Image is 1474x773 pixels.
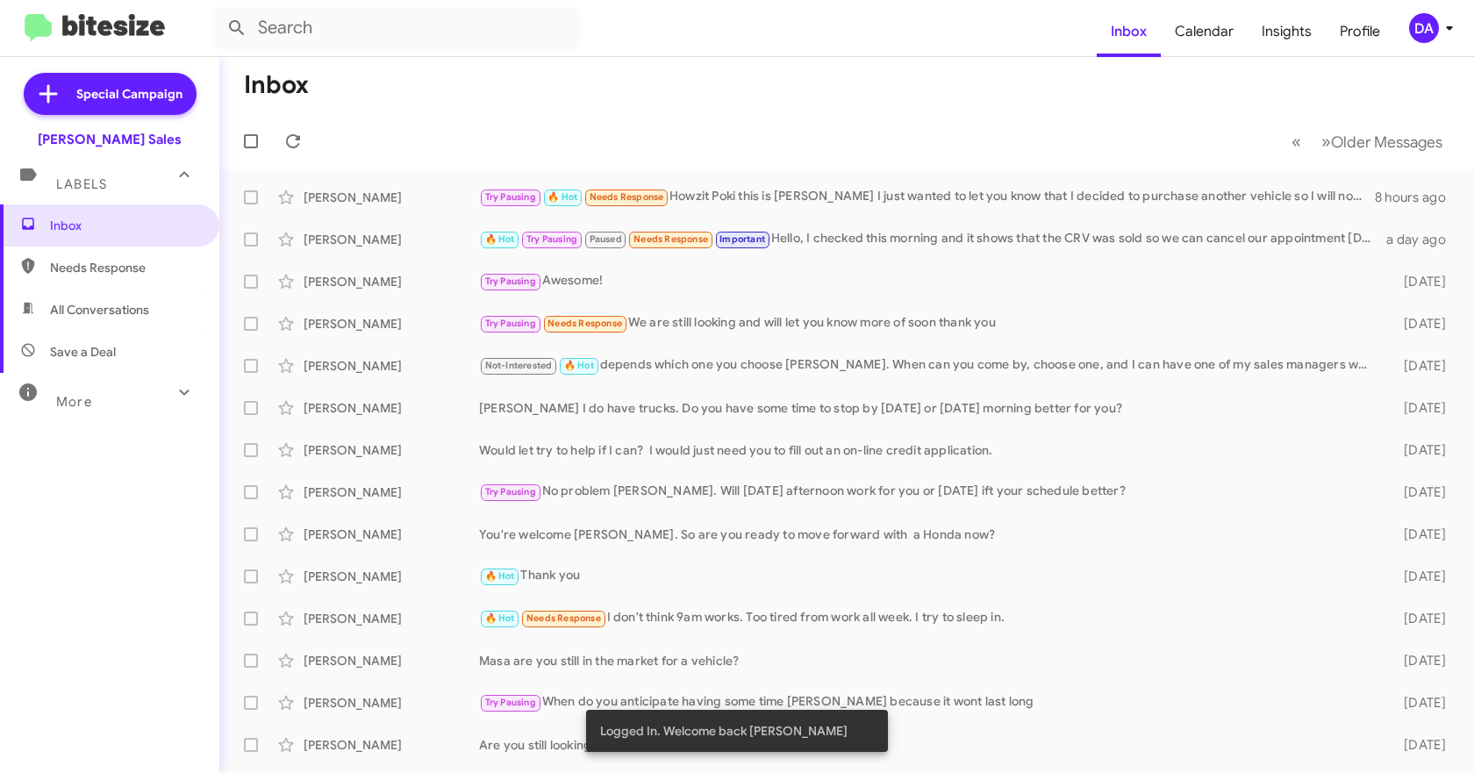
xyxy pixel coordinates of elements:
span: Try Pausing [526,233,577,245]
div: We are still looking and will let you know more of soon thank you [479,313,1379,333]
a: Inbox [1097,6,1161,57]
button: Next [1311,124,1453,160]
div: Are you still looking at pre-own CRV or HRV [PERSON_NAME]? [479,736,1379,754]
div: [DATE] [1379,315,1460,333]
span: Important [719,233,765,245]
div: [PERSON_NAME] [304,231,479,248]
span: All Conversations [50,301,149,319]
div: [PERSON_NAME] [304,694,479,712]
a: Profile [1326,6,1394,57]
span: Try Pausing [485,318,536,329]
span: » [1321,131,1331,153]
span: 🔥 Hot [485,570,515,582]
div: Thank you [479,566,1379,586]
div: Howzit Poki this is [PERSON_NAME] I just wanted to let you know that I decided to purchase anothe... [479,187,1375,207]
div: [PERSON_NAME] [304,441,479,459]
div: [DATE] [1379,652,1460,669]
span: Paused [590,233,622,245]
div: 8 hours ago [1375,189,1460,206]
span: Needs Response [526,612,601,624]
span: « [1292,131,1301,153]
span: Older Messages [1331,132,1442,152]
h1: Inbox [244,71,309,99]
div: [PERSON_NAME] I do have trucks. Do you have some time to stop by [DATE] or [DATE] morning better ... [479,399,1379,417]
span: Needs Response [547,318,622,329]
div: Would let try to help if I can? I would just need you to fill out an on-line credit application. [479,441,1379,459]
span: More [56,394,92,410]
div: [DATE] [1379,273,1460,290]
div: No problem [PERSON_NAME]. Will [DATE] afternoon work for you or [DATE] ift your schedule better? [479,482,1379,502]
div: DA [1409,13,1439,43]
nav: Page navigation example [1282,124,1453,160]
span: Needs Response [50,259,199,276]
span: 🔥 Hot [564,360,594,371]
div: depends which one you choose [PERSON_NAME]. When can you come by, choose one, and I can have one ... [479,355,1379,376]
div: [PERSON_NAME] [304,357,479,375]
input: Search [212,7,581,49]
div: [DATE] [1379,357,1460,375]
div: [DATE] [1379,399,1460,417]
span: 🔥 Hot [485,233,515,245]
a: Insights [1248,6,1326,57]
div: Awesome! [479,271,1379,291]
div: When do you anticipate having some time [PERSON_NAME] because it wont last long [479,692,1379,712]
div: [PERSON_NAME] [304,189,479,206]
span: Logged In. Welcome back [PERSON_NAME] [600,722,848,740]
span: Try Pausing [485,276,536,287]
span: Labels [56,176,107,192]
div: [DATE] [1379,483,1460,501]
div: [PERSON_NAME] [304,526,479,543]
a: Special Campaign [24,73,197,115]
span: Try Pausing [485,697,536,708]
span: Needs Response [633,233,708,245]
div: [PERSON_NAME] [304,736,479,754]
div: [PERSON_NAME] [304,273,479,290]
div: Masa are you still in the market for a vehicle? [479,652,1379,669]
span: 🔥 Hot [547,191,577,203]
span: Not-Interested [485,360,553,371]
span: Needs Response [590,191,664,203]
div: [PERSON_NAME] [304,568,479,585]
div: [PERSON_NAME] [304,652,479,669]
a: Calendar [1161,6,1248,57]
div: [PERSON_NAME] [304,483,479,501]
div: [DATE] [1379,526,1460,543]
div: [PERSON_NAME] [304,315,479,333]
div: Hello, I checked this morning and it shows that the CRV was sold so we can cancel our appointment... [479,229,1379,249]
span: Try Pausing [485,191,536,203]
div: [PERSON_NAME] [304,399,479,417]
div: [PERSON_NAME] Sales [38,131,182,148]
div: You're welcome [PERSON_NAME]. So are you ready to move forward with a Honda now? [479,526,1379,543]
div: [DATE] [1379,694,1460,712]
button: DA [1394,13,1455,43]
div: I don't think 9am works. Too tired from work all week. I try to sleep in. [479,608,1379,628]
span: Try Pausing [485,486,536,497]
div: [DATE] [1379,441,1460,459]
span: Special Campaign [76,85,182,103]
div: [DATE] [1379,610,1460,627]
div: [DATE] [1379,568,1460,585]
div: a day ago [1379,231,1460,248]
button: Previous [1281,124,1312,160]
div: [DATE] [1379,736,1460,754]
span: 🔥 Hot [485,612,515,624]
span: Save a Deal [50,343,116,361]
span: Inbox [50,217,199,234]
div: [PERSON_NAME] [304,610,479,627]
